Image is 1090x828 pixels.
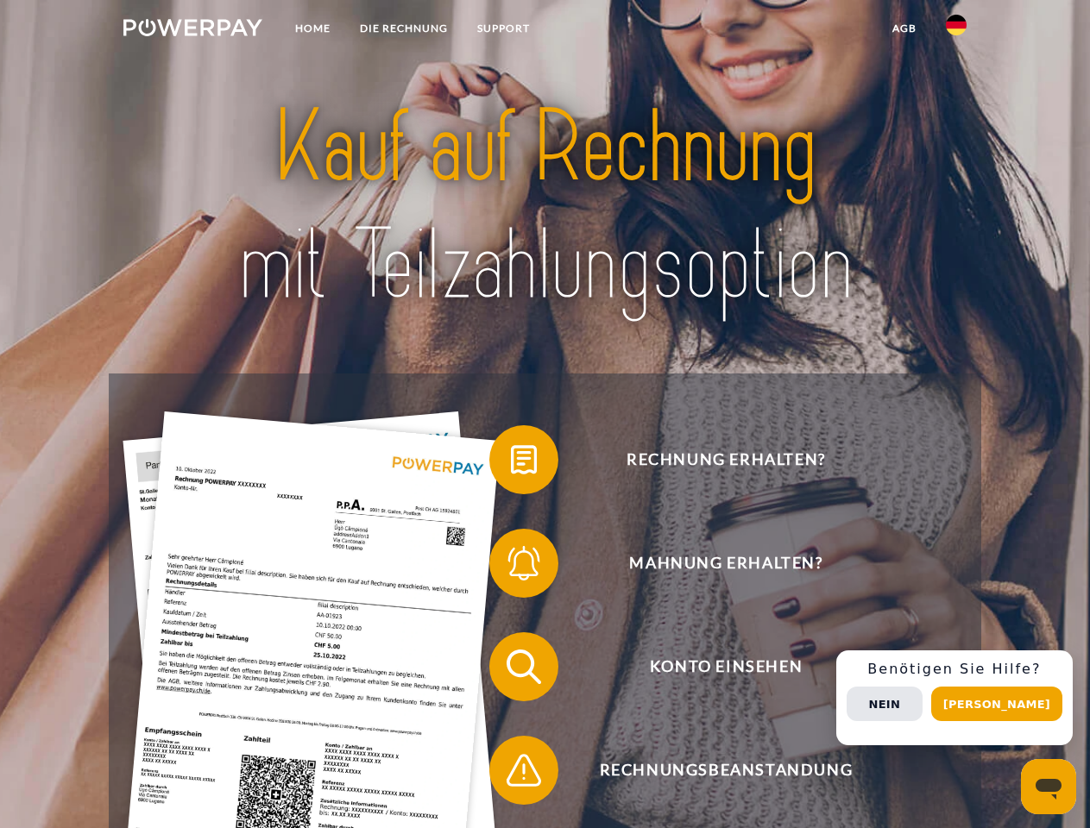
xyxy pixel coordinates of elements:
img: title-powerpay_de.svg [165,83,925,330]
img: qb_bill.svg [502,438,545,481]
span: Mahnung erhalten? [514,529,937,598]
span: Rechnung erhalten? [514,425,937,494]
iframe: Schaltfläche zum Öffnen des Messaging-Fensters [1021,759,1076,814]
h3: Benötigen Sie Hilfe? [847,661,1062,678]
img: de [946,15,967,35]
img: logo-powerpay-white.svg [123,19,262,36]
a: DIE RECHNUNG [345,13,463,44]
img: qb_bell.svg [502,542,545,585]
a: SUPPORT [463,13,545,44]
button: Mahnung erhalten? [489,529,938,598]
img: qb_warning.svg [502,749,545,792]
img: qb_search.svg [502,645,545,688]
div: Schnellhilfe [836,650,1073,745]
a: Home [280,13,345,44]
span: Rechnungsbeanstandung [514,736,937,805]
a: agb [878,13,931,44]
button: Rechnung erhalten? [489,425,938,494]
button: Rechnungsbeanstandung [489,736,938,805]
button: Konto einsehen [489,632,938,701]
button: [PERSON_NAME] [931,687,1062,721]
span: Konto einsehen [514,632,937,701]
button: Nein [847,687,923,721]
